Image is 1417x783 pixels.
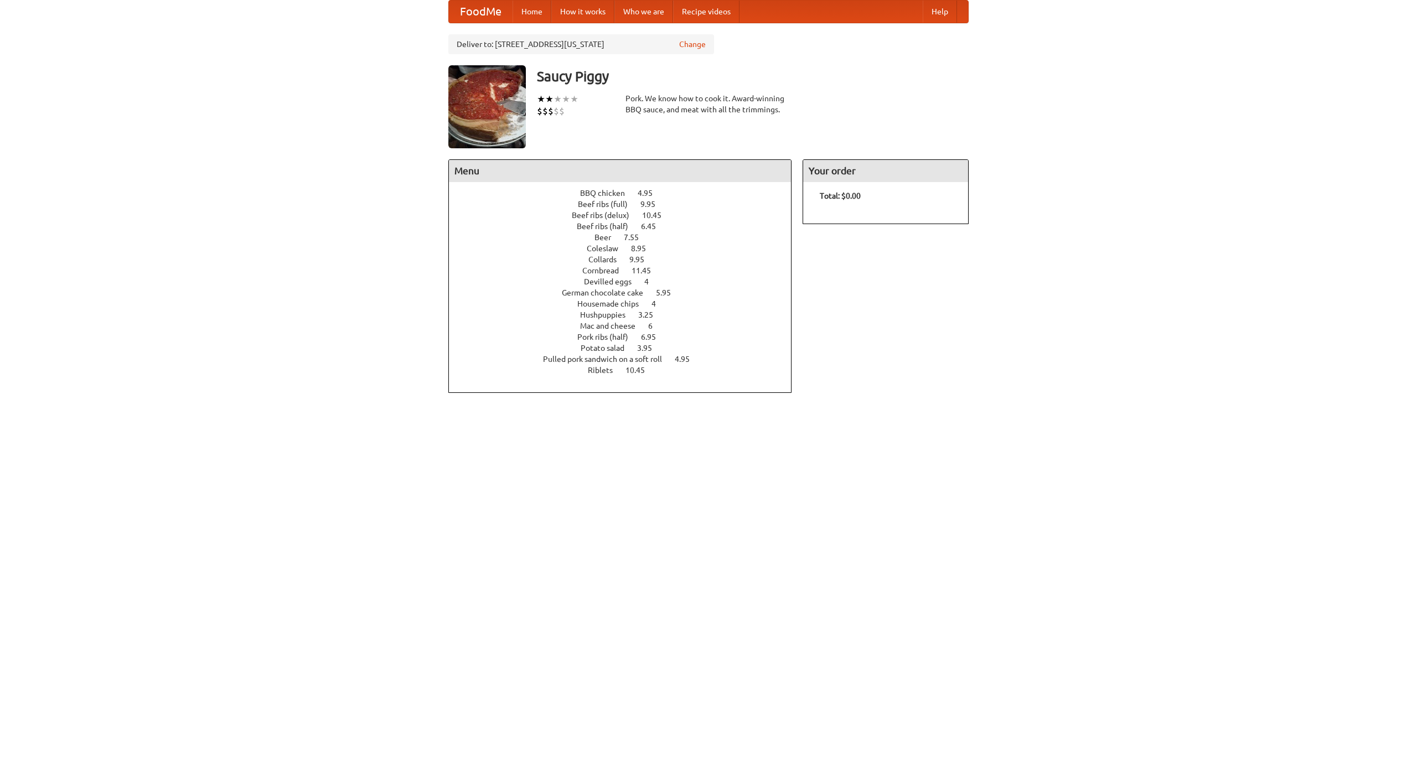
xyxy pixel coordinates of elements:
a: How it works [551,1,614,23]
a: German chocolate cake 5.95 [562,288,691,297]
a: Help [923,1,957,23]
a: BBQ chicken 4.95 [580,189,673,198]
div: Pork. We know how to cook it. Award-winning BBQ sauce, and meat with all the trimmings. [625,93,792,115]
a: Home [513,1,551,23]
h3: Saucy Piggy [537,65,969,87]
span: Collards [588,255,628,264]
div: Deliver to: [STREET_ADDRESS][US_STATE] [448,34,714,54]
span: 5.95 [656,288,682,297]
a: Recipe videos [673,1,739,23]
a: Beef ribs (delux) 10.45 [572,211,682,220]
span: 6 [648,322,664,330]
a: Devilled eggs 4 [584,277,669,286]
span: Pulled pork sandwich on a soft roll [543,355,673,364]
li: $ [537,105,542,117]
a: Pork ribs (half) 6.95 [577,333,676,341]
span: 10.45 [625,366,656,375]
span: 4 [651,299,667,308]
span: Housemade chips [577,299,650,308]
a: Who we are [614,1,673,23]
h4: Your order [803,160,968,182]
span: BBQ chicken [580,189,636,198]
span: 3.95 [637,344,663,352]
a: Hushpuppies 3.25 [580,310,674,319]
h4: Menu [449,160,791,182]
li: ★ [537,93,545,105]
a: Potato salad 3.95 [581,344,673,352]
a: Change [679,39,706,50]
span: Devilled eggs [584,277,643,286]
a: Riblets 10.45 [588,366,665,375]
span: Mac and cheese [580,322,647,330]
a: Beef ribs (half) 6.45 [577,222,676,231]
span: 8.95 [631,244,657,253]
span: 9.95 [640,200,666,209]
li: ★ [554,93,562,105]
span: Beer [594,233,622,242]
a: Coleslaw 8.95 [587,244,666,253]
span: Pork ribs (half) [577,333,639,341]
a: Cornbread 11.45 [582,266,671,275]
span: 10.45 [642,211,673,220]
span: Beef ribs (delux) [572,211,640,220]
span: Hushpuppies [580,310,637,319]
a: Housemade chips 4 [577,299,676,308]
b: Total: $0.00 [820,191,861,200]
span: 7.55 [624,233,650,242]
a: Mac and cheese 6 [580,322,673,330]
li: ★ [570,93,578,105]
span: 11.45 [632,266,662,275]
img: angular.jpg [448,65,526,148]
span: 3.25 [638,310,664,319]
span: 9.95 [629,255,655,264]
span: Cornbread [582,266,630,275]
li: $ [542,105,548,117]
span: Coleslaw [587,244,629,253]
li: $ [548,105,554,117]
a: Beef ribs (full) 9.95 [578,200,676,209]
span: Potato salad [581,344,635,352]
li: $ [559,105,565,117]
li: ★ [545,93,554,105]
span: 6.45 [641,222,667,231]
span: Beef ribs (full) [578,200,639,209]
a: Collards 9.95 [588,255,665,264]
span: 4.95 [675,355,701,364]
span: German chocolate cake [562,288,654,297]
a: Pulled pork sandwich on a soft roll 4.95 [543,355,710,364]
li: $ [554,105,559,117]
a: FoodMe [449,1,513,23]
li: ★ [562,93,570,105]
span: 4 [644,277,660,286]
a: Beer 7.55 [594,233,659,242]
span: Riblets [588,366,624,375]
span: 6.95 [641,333,667,341]
span: Beef ribs (half) [577,222,639,231]
span: 4.95 [638,189,664,198]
